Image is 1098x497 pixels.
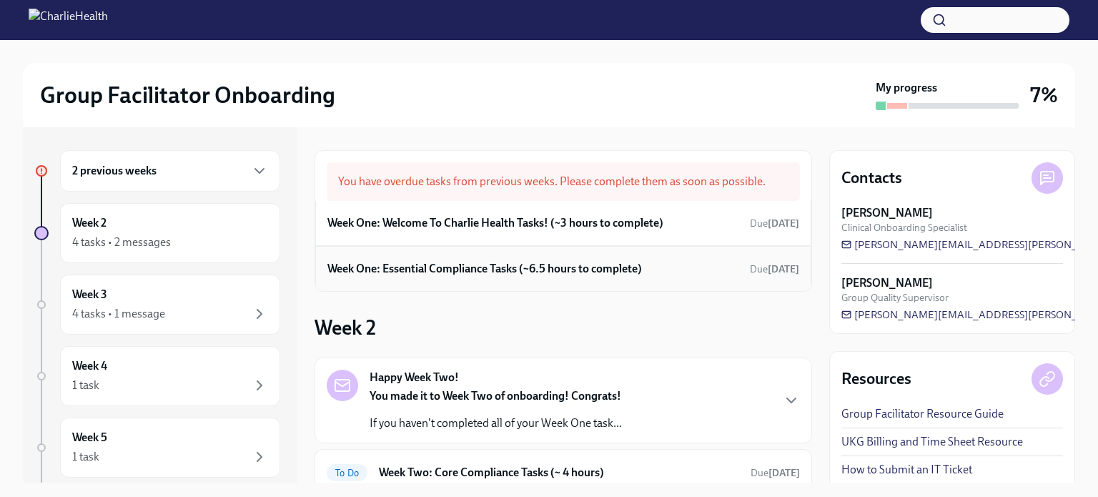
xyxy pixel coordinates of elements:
span: Clinical Onboarding Specialist [841,221,967,235]
strong: [DATE] [768,217,799,230]
h4: Contacts [841,167,902,189]
strong: [PERSON_NAME] [841,275,933,291]
div: 2 previous weeks [60,150,280,192]
h3: Week 2 [315,315,376,340]
h6: Week Two: Core Compliance Tasks (~ 4 hours) [379,465,739,481]
h6: 2 previous weeks [72,163,157,179]
h6: Week One: Essential Compliance Tasks (~6.5 hours to complete) [327,261,642,277]
span: September 29th, 2025 09:00 [750,262,799,276]
div: You have overdue tasks from previous weeks. Please complete them as soon as possible. [327,162,800,201]
a: UKG Billing and Time Sheet Resource [841,434,1023,450]
h6: Week 2 [72,215,107,231]
span: Due [750,263,799,275]
a: Week One: Essential Compliance Tasks (~6.5 hours to complete)Due[DATE] [327,258,799,280]
span: To Do [327,468,367,478]
a: Week 41 task [34,346,280,406]
h2: Group Facilitator Onboarding [40,81,335,109]
span: Due [750,217,799,230]
h6: Week 5 [72,430,107,446]
h6: Week 3 [72,287,107,302]
a: Group Facilitator Resource Guide [841,406,1004,422]
p: If you haven't completed all of your Week One task... [370,415,622,431]
img: CharlieHealth [29,9,108,31]
a: Week 51 task [34,418,280,478]
h3: 7% [1030,82,1058,108]
span: October 6th, 2025 09:00 [751,466,800,480]
span: Due [751,467,800,479]
a: How to Submit an IT Ticket [841,462,972,478]
span: Group Quality Supervisor [841,291,949,305]
h6: Week 4 [72,358,107,374]
a: To DoWeek Two: Core Compliance Tasks (~ 4 hours)Due[DATE] [327,461,800,484]
strong: Happy Week Two! [370,370,459,385]
div: 1 task [72,449,99,465]
strong: My progress [876,80,937,96]
strong: You made it to Week Two of onboarding! Congrats! [370,389,621,403]
strong: [DATE] [768,467,800,479]
strong: [DATE] [768,263,799,275]
h6: Week One: Welcome To Charlie Health Tasks! (~3 hours to complete) [327,215,663,231]
div: 4 tasks • 1 message [72,306,165,322]
div: 1 task [72,378,99,393]
a: Week One: Welcome To Charlie Health Tasks! (~3 hours to complete)Due[DATE] [327,212,799,234]
a: Week 34 tasks • 1 message [34,275,280,335]
strong: [PERSON_NAME] [841,205,933,221]
a: Week 24 tasks • 2 messages [34,203,280,263]
div: 4 tasks • 2 messages [72,235,171,250]
span: September 29th, 2025 09:00 [750,217,799,230]
h4: Resources [841,368,911,390]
